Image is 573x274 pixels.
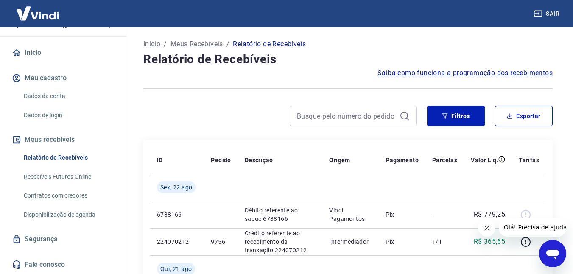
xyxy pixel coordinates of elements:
[519,156,539,164] p: Tarifas
[386,237,419,246] p: Pix
[329,237,372,246] p: Intermediador
[472,209,505,220] p: -R$ 779,25
[432,156,457,164] p: Parcelas
[143,51,553,68] h4: Relatório de Recebíveis
[245,156,273,164] p: Descrição
[386,156,419,164] p: Pagamento
[245,229,316,254] p: Crédito referente ao recebimento da transação 224070212
[386,210,419,219] p: Pix
[471,156,498,164] p: Valor Líq.
[157,237,197,246] p: 224070212
[432,210,457,219] p: -
[474,237,506,247] p: R$ 365,65
[171,39,223,49] a: Meus Recebíveis
[10,230,117,249] a: Segurança
[10,43,117,62] a: Início
[10,69,117,88] button: Meu cadastro
[160,183,192,192] span: Sex, 22 ago
[499,218,566,237] iframe: Mensagem da empresa
[329,156,350,164] p: Origem
[20,88,117,105] a: Dados da conta
[160,265,192,273] span: Qui, 21 ago
[478,220,495,237] iframe: Fechar mensagem
[10,0,65,26] img: Vindi
[427,106,485,126] button: Filtros
[539,240,566,267] iframe: Botão para abrir a janela de mensagens
[20,168,117,186] a: Recebíveis Futuros Online
[20,107,117,124] a: Dados de login
[432,237,457,246] p: 1/1
[5,6,71,13] span: Olá! Precisa de ajuda?
[10,255,117,274] a: Fale conosco
[377,68,553,78] a: Saiba como funciona a programação dos recebimentos
[211,156,231,164] p: Pedido
[20,187,117,204] a: Contratos com credores
[226,39,229,49] p: /
[211,237,231,246] p: 9756
[10,130,117,149] button: Meus recebíveis
[297,110,396,122] input: Busque pelo número do pedido
[245,206,316,223] p: Débito referente ao saque 6788166
[233,39,306,49] p: Relatório de Recebíveis
[157,210,197,219] p: 6788166
[329,206,372,223] p: Vindi Pagamentos
[20,149,117,167] a: Relatório de Recebíveis
[143,39,160,49] a: Início
[532,6,563,22] button: Sair
[20,206,117,223] a: Disponibilização de agenda
[495,106,553,126] button: Exportar
[157,156,163,164] p: ID
[164,39,167,49] p: /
